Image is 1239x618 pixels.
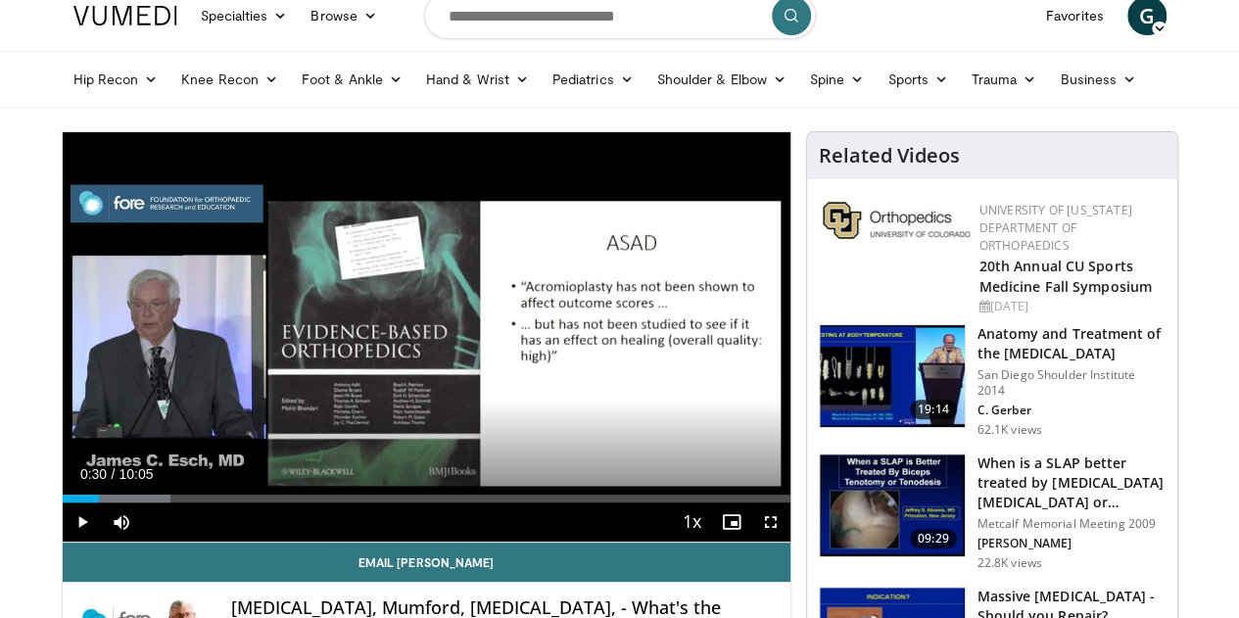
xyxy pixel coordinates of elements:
button: Playback Rate [673,502,712,542]
p: C. Gerber [977,403,1166,418]
a: Hand & Wrist [414,60,541,99]
p: 62.1K views [977,422,1042,438]
img: VuMedi Logo [73,6,177,25]
div: Progress Bar [63,495,790,502]
a: Trauma [960,60,1049,99]
h3: Anatomy and Treatment of the [MEDICAL_DATA] [977,324,1166,363]
a: Sports [876,60,960,99]
a: Pediatrics [541,60,645,99]
a: 20th Annual CU Sports Medicine Fall Symposium [979,257,1152,296]
button: Play [63,502,102,542]
a: 19:14 Anatomy and Treatment of the [MEDICAL_DATA] San Diego Shoulder Institute 2014 C. Gerber 62.... [819,324,1166,438]
a: 09:29 When is a SLAP better treated by [MEDICAL_DATA] [MEDICAL_DATA] or tenodesis? Metcalf Memori... [819,453,1166,571]
img: 355603a8-37da-49b6-856f-e00d7e9307d3.png.150x105_q85_autocrop_double_scale_upscale_version-0.2.png [823,202,970,239]
p: [PERSON_NAME] [977,536,1166,551]
div: [DATE] [979,298,1162,315]
span: 0:30 [80,466,107,482]
a: Spine [798,60,876,99]
span: 19:14 [910,400,957,419]
video-js: Video Player [63,132,790,543]
p: Metcalf Memorial Meeting 2009 [977,516,1166,532]
button: Enable picture-in-picture mode [712,502,751,542]
a: Foot & Ankle [290,60,414,99]
span: 09:29 [910,529,957,548]
a: Knee Recon [169,60,290,99]
span: 10:05 [119,466,153,482]
h3: When is a SLAP better treated by [MEDICAL_DATA] [MEDICAL_DATA] or tenodesis? [977,453,1166,512]
img: 639696_3.png.150x105_q85_crop-smart_upscale.jpg [820,454,965,556]
img: 58008271-3059-4eea-87a5-8726eb53a503.150x105_q85_crop-smart_upscale.jpg [820,325,965,427]
a: Business [1048,60,1148,99]
span: / [112,466,116,482]
p: 22.8K views [977,555,1042,571]
button: Mute [102,502,141,542]
a: University of [US_STATE] Department of Orthopaedics [979,202,1132,254]
h4: Related Videos [819,144,960,167]
a: Email [PERSON_NAME] [63,543,790,582]
button: Fullscreen [751,502,790,542]
p: San Diego Shoulder Institute 2014 [977,367,1166,399]
a: Shoulder & Elbow [645,60,798,99]
a: Hip Recon [62,60,170,99]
